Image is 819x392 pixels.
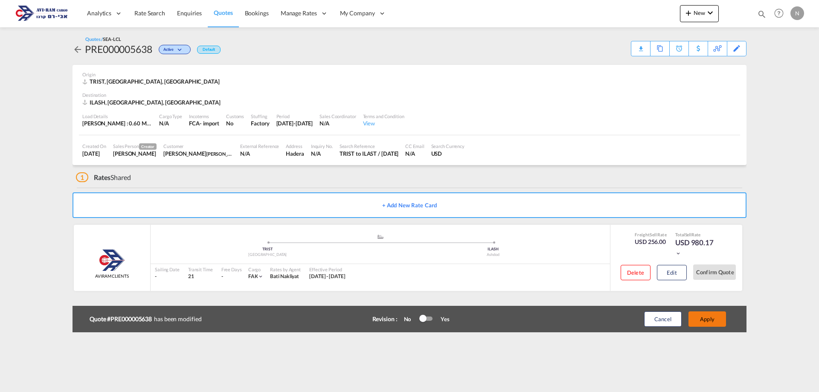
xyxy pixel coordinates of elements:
[94,173,111,181] span: Rates
[270,273,299,279] span: Bati Nakliyat
[76,173,131,182] div: Shared
[319,113,356,119] div: Sales Coordinator
[683,9,715,16] span: New
[340,9,375,17] span: My Company
[405,143,424,149] div: CC Email
[245,9,269,17] span: Bookings
[757,9,767,19] md-icon: icon-magnify
[76,172,88,182] span: 1
[240,150,279,157] div: N/A
[286,143,304,149] div: Address
[82,143,106,149] div: Created On
[177,9,202,17] span: Enquiries
[790,6,804,20] div: N
[159,119,182,127] div: N/A
[159,45,191,54] div: Change Status Here
[276,119,313,127] div: 30 Sep 2025
[363,113,404,119] div: Terms and Condition
[85,36,121,42] div: Quotes /SEA-LCL
[400,315,420,323] div: No
[309,273,346,279] span: [DATE] - [DATE]
[113,150,157,157] div: NADAV SHAHAR
[221,266,242,273] div: Free Days
[82,113,152,119] div: Load Details
[163,143,233,149] div: Customer
[311,150,333,157] div: N/A
[270,273,301,280] div: Bati Nakliyat
[163,47,176,55] span: Active
[90,313,346,325] div: has been modified
[189,113,219,119] div: Incoterms
[240,143,279,149] div: External Reference
[251,119,269,127] div: Factory Stuffing
[113,143,157,150] div: Sales Person
[200,119,219,127] div: - import
[248,273,258,279] span: FAK
[675,238,718,258] div: USD 980.17
[340,143,399,149] div: Search Reference
[221,273,223,280] div: -
[82,78,222,85] div: TRIST, Istanbul, Asia Pacific
[311,143,333,149] div: Inquiry No.
[188,266,213,273] div: Transit Time
[155,247,380,252] div: TRIST
[134,9,165,17] span: Rate Search
[680,5,719,22] button: icon-plus 400-fgNewicon-chevron-down
[248,266,264,273] div: Cargo
[635,238,667,246] div: USD 256.00
[431,143,465,149] div: Search Currency
[683,8,694,18] md-icon: icon-plus 400-fg
[757,9,767,22] div: icon-magnify
[103,36,121,42] span: SEA-LCL
[363,119,404,127] div: View
[159,113,182,119] div: Cargo Type
[90,315,154,323] b: Quote #PRE000005638
[85,42,152,56] div: PRE000005638
[226,113,244,119] div: Customs
[73,44,83,55] md-icon: icon-arrow-left
[636,41,646,49] div: Quote PDF is not available at this time
[155,252,380,258] div: [GEOGRAPHIC_DATA]
[685,232,692,237] span: Sell
[340,150,399,157] div: TRIST to ILAST / 10 Sep 2025
[99,250,125,271] img: Aviram
[657,265,687,280] button: Edit
[372,315,398,323] div: Revision :
[197,46,221,54] div: Default
[375,235,386,239] md-icon: assets/icons/custom/ship-fill.svg
[82,99,223,106] div: ILASH, Ashdod, Middle East
[73,192,746,218] button: + Add New Rate Card
[693,264,736,280] button: Confirm Quote
[176,48,186,52] md-icon: icon-chevron-down
[772,6,786,20] span: Help
[635,232,667,238] div: Freight Rate
[87,9,111,17] span: Analytics
[319,119,356,127] div: N/A
[188,273,213,280] div: 21
[82,92,737,98] div: Destination
[772,6,790,21] div: Help
[152,42,193,56] div: Change Status Here
[286,150,304,157] div: Hadera
[13,4,70,23] img: 166978e0a5f911edb4280f3c7a976193.png
[73,42,85,56] div: icon-arrow-left
[431,150,465,157] div: USD
[675,232,718,238] div: Total Rate
[206,150,242,157] span: [PERSON_NAME]
[251,113,269,119] div: Stuffing
[226,119,244,127] div: No
[281,9,317,17] span: Manage Rates
[309,273,346,280] div: 01 Sep 2025 - 30 Sep 2025
[155,266,180,273] div: Sailing Date
[636,43,646,49] md-icon: icon-download
[380,247,606,252] div: ILASH
[432,315,450,323] div: Yes
[155,273,180,280] div: -
[189,119,200,127] div: FCA
[270,266,301,273] div: Rates by Agent
[90,78,220,85] span: TRIST, [GEOGRAPHIC_DATA], [GEOGRAPHIC_DATA]
[621,265,651,280] button: Delete
[258,273,264,279] md-icon: icon-chevron-down
[163,150,233,157] div: Moshe Simian
[705,8,715,18] md-icon: icon-chevron-down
